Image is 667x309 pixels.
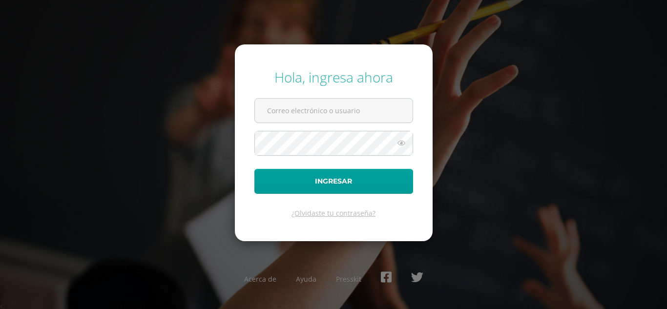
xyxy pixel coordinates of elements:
[292,208,375,218] a: ¿Olvidaste tu contraseña?
[336,274,361,284] a: Presskit
[254,68,413,86] div: Hola, ingresa ahora
[254,169,413,194] button: Ingresar
[296,274,316,284] a: Ayuda
[244,274,276,284] a: Acerca de
[255,99,413,123] input: Correo electrónico o usuario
